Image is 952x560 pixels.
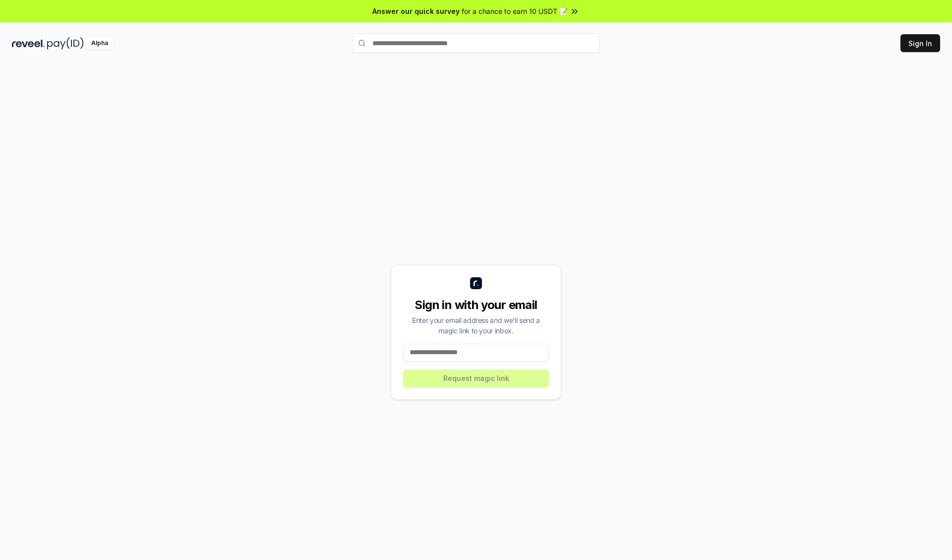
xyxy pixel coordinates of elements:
img: logo_small [470,277,482,289]
div: Enter your email address and we’ll send a magic link to your inbox. [403,315,549,336]
div: Sign in with your email [403,297,549,313]
span: for a chance to earn 10 USDT 📝 [462,6,568,16]
img: reveel_dark [12,37,45,50]
img: pay_id [47,37,84,50]
div: Alpha [86,37,114,50]
button: Sign In [900,34,940,52]
span: Answer our quick survey [372,6,460,16]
